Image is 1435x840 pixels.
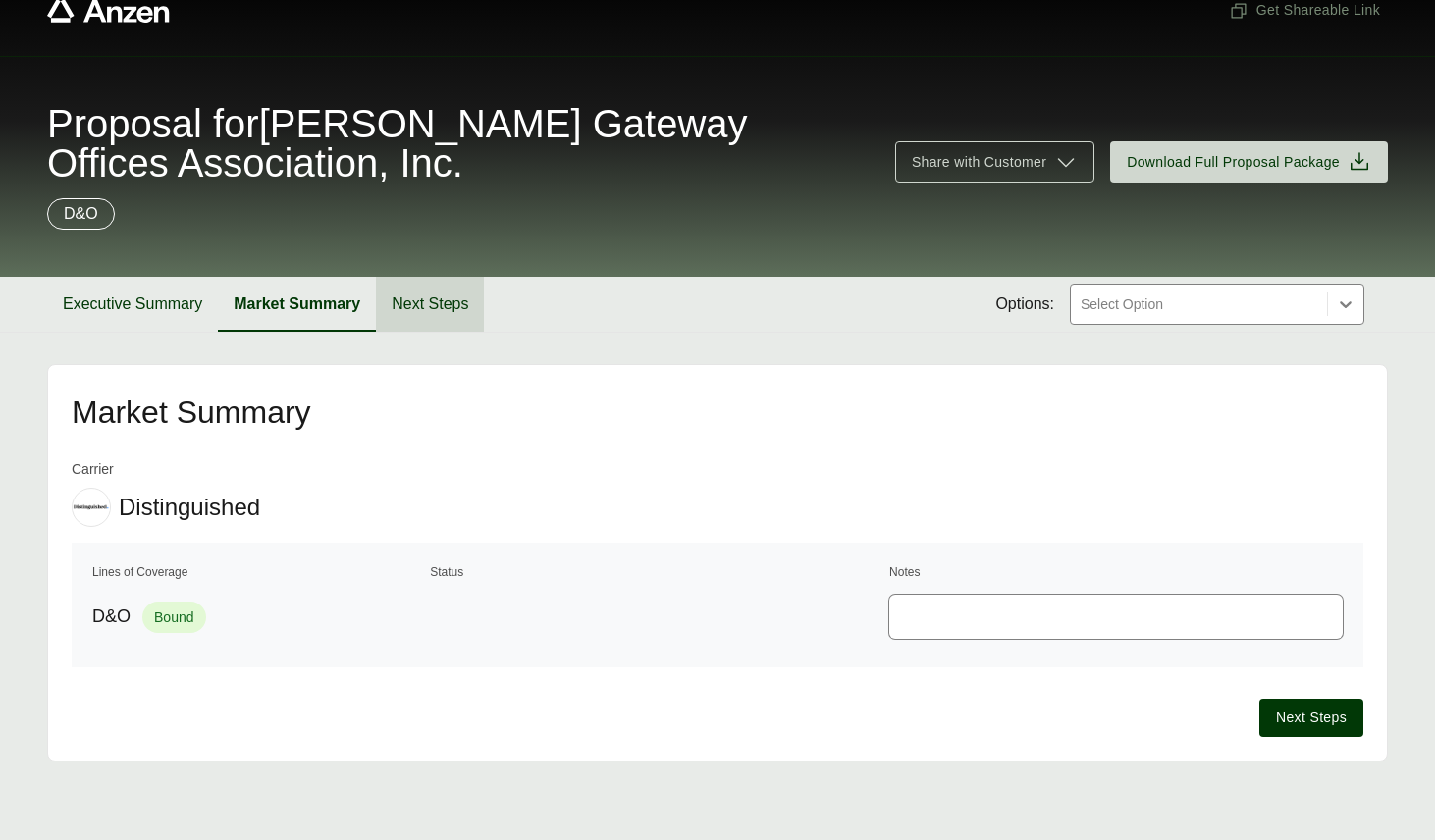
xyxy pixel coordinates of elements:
button: Download Full Proposal Package [1110,141,1388,183]
span: Next Steps [1276,708,1347,728]
h2: Market Summary [72,396,1363,428]
button: Executive Summary [47,277,218,332]
button: Share with Customer [895,141,1094,183]
p: D&O [64,202,98,226]
span: Proposal for [PERSON_NAME] Gateway Offices Association, Inc. [47,104,872,183]
span: Share with Customer [912,152,1046,173]
button: Next Steps [1259,699,1363,737]
span: D&O [92,604,131,630]
span: Carrier [72,459,260,480]
button: Market Summary [218,277,376,332]
th: Status [429,562,884,582]
th: Lines of Coverage [91,562,425,582]
th: Notes [888,562,1344,582]
img: Distinguished [73,504,110,511]
button: Next Steps [376,277,484,332]
span: Distinguished [119,493,260,522]
span: Bound [142,602,205,633]
span: Download Full Proposal Package [1127,152,1340,173]
span: Options: [995,292,1054,316]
